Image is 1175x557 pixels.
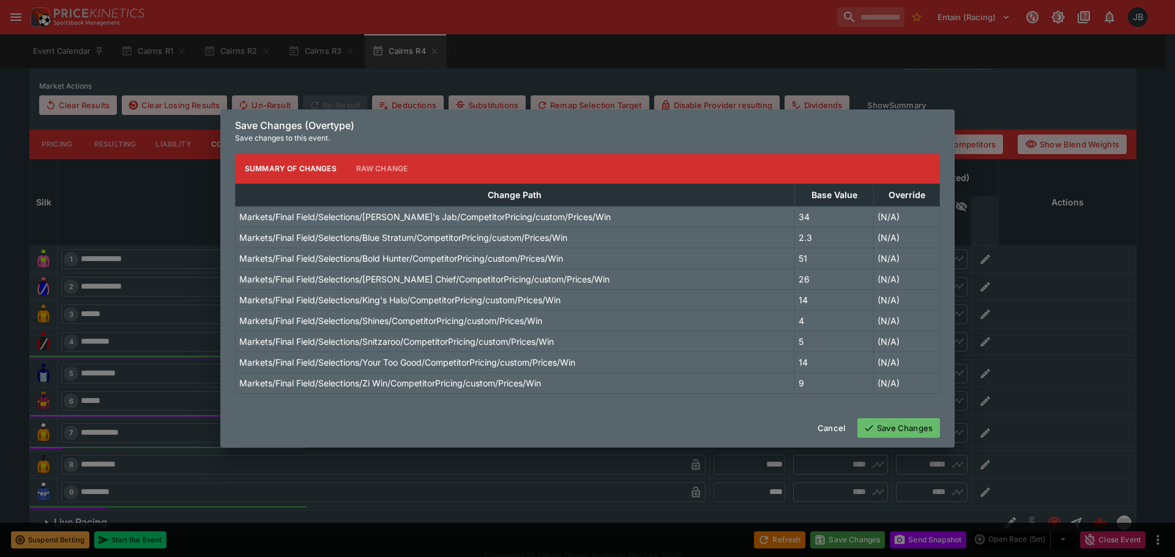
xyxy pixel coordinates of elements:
[239,377,541,389] p: Markets/Final Field/Selections/Zi Win/CompetitorPricing/custom/Prices/Win
[810,418,852,438] button: Cancel
[874,183,940,206] th: Override
[239,314,542,327] p: Markets/Final Field/Selections/Shines/CompetitorPricing/custom/Prices/Win
[239,273,610,286] p: Markets/Final Field/Selections/[PERSON_NAME] Chief/CompetitorPricing/custom/Prices/Win
[794,310,874,331] td: 4
[874,289,940,310] td: (N/A)
[794,352,874,372] td: 14
[857,418,940,438] button: Save Changes
[346,154,418,183] button: Raw Change
[794,289,874,310] td: 14
[874,331,940,352] td: (N/A)
[239,231,567,244] p: Markets/Final Field/Selections/Blue Stratum/CompetitorPricing/custom/Prices/Win
[239,356,575,369] p: Markets/Final Field/Selections/Your Too Good/CompetitorPricing/custom/Prices/Win
[874,352,940,372] td: (N/A)
[794,206,874,227] td: 34
[235,132,940,144] p: Save changes to this event.
[239,293,561,306] p: Markets/Final Field/Selections/King's Halo/CompetitorPricing/custom/Prices/Win
[794,248,874,268] td: 51
[874,310,940,331] td: (N/A)
[239,335,554,348] p: Markets/Final Field/Selections/Snitzaroo/CompetitorPricing/custom/Prices/Win
[794,268,874,289] td: 26
[874,268,940,289] td: (N/A)
[239,210,611,223] p: Markets/Final Field/Selections/[PERSON_NAME]'s Jab/CompetitorPricing/custom/Prices/Win
[239,252,563,265] p: Markets/Final Field/Selections/Bold Hunter/CompetitorPricing/custom/Prices/Win
[874,248,940,268] td: (N/A)
[794,372,874,393] td: 9
[874,227,940,248] td: (N/A)
[874,372,940,393] td: (N/A)
[235,119,940,132] h6: Save Changes (Overtype)
[874,206,940,227] td: (N/A)
[236,183,795,206] th: Change Path
[794,227,874,248] td: 2.3
[235,154,346,183] button: Summary of Changes
[794,331,874,352] td: 5
[794,183,874,206] th: Base Value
